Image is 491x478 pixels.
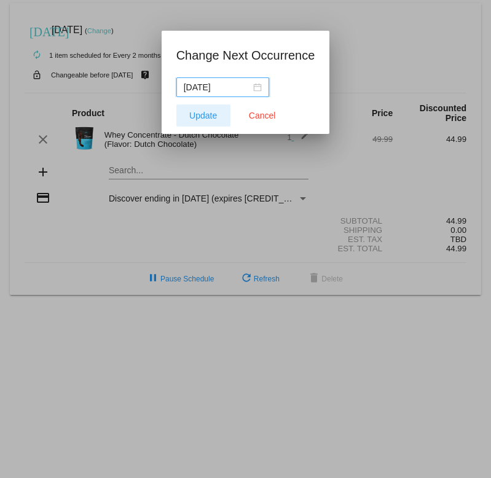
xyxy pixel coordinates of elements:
[249,111,276,120] span: Cancel
[189,111,217,120] span: Update
[176,45,315,65] h1: Change Next Occurrence
[176,104,230,127] button: Update
[184,80,251,94] input: Select date
[235,104,289,127] button: Close dialog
